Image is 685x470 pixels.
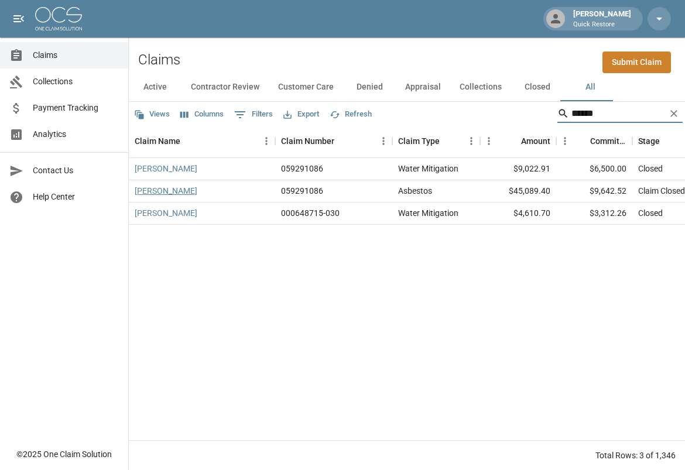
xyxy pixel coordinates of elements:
[556,158,632,180] div: $6,500.00
[33,76,119,88] span: Collections
[258,132,275,150] button: Menu
[665,105,683,122] button: Clear
[231,105,276,124] button: Show filters
[398,125,440,157] div: Claim Type
[135,125,180,157] div: Claim Name
[480,158,556,180] div: $9,022.91
[557,104,683,125] div: Search
[281,207,340,219] div: 000648715-030
[281,163,323,174] div: 059291086
[135,207,197,219] a: [PERSON_NAME]
[480,125,556,157] div: Amount
[327,105,375,123] button: Refresh
[521,125,550,157] div: Amount
[480,180,556,203] div: $45,089.40
[638,207,663,219] div: Closed
[398,185,432,197] div: Asbestos
[590,125,626,157] div: Committed Amount
[7,7,30,30] button: open drawer
[129,125,275,157] div: Claim Name
[511,73,564,101] button: Closed
[129,73,685,101] div: dynamic tabs
[574,133,590,149] button: Sort
[138,52,180,68] h2: Claims
[463,132,480,150] button: Menu
[396,73,450,101] button: Appraisal
[480,203,556,225] div: $4,610.70
[450,73,511,101] button: Collections
[281,185,323,197] div: 059291086
[505,133,521,149] button: Sort
[131,105,173,123] button: Views
[275,125,392,157] div: Claim Number
[180,133,197,149] button: Sort
[281,125,334,157] div: Claim Number
[135,185,197,197] a: [PERSON_NAME]
[135,163,197,174] a: [PERSON_NAME]
[573,20,631,30] p: Quick Restore
[568,8,636,29] div: [PERSON_NAME]
[398,163,458,174] div: Water Mitigation
[556,132,574,150] button: Menu
[177,105,227,123] button: Select columns
[16,448,112,460] div: © 2025 One Claim Solution
[556,125,632,157] div: Committed Amount
[398,207,458,219] div: Water Mitigation
[33,164,119,177] span: Contact Us
[638,125,660,157] div: Stage
[269,73,343,101] button: Customer Care
[440,133,456,149] button: Sort
[35,7,82,30] img: ocs-logo-white-transparent.png
[33,49,119,61] span: Claims
[375,132,392,150] button: Menu
[33,191,119,203] span: Help Center
[480,132,498,150] button: Menu
[343,73,396,101] button: Denied
[33,102,119,114] span: Payment Tracking
[602,52,671,73] a: Submit Claim
[556,180,632,203] div: $9,642.52
[129,73,181,101] button: Active
[280,105,322,123] button: Export
[33,128,119,140] span: Analytics
[660,133,676,149] button: Sort
[334,133,351,149] button: Sort
[638,163,663,174] div: Closed
[556,203,632,225] div: $3,312.26
[595,450,676,461] div: Total Rows: 3 of 1,346
[392,125,480,157] div: Claim Type
[181,73,269,101] button: Contractor Review
[564,73,616,101] button: All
